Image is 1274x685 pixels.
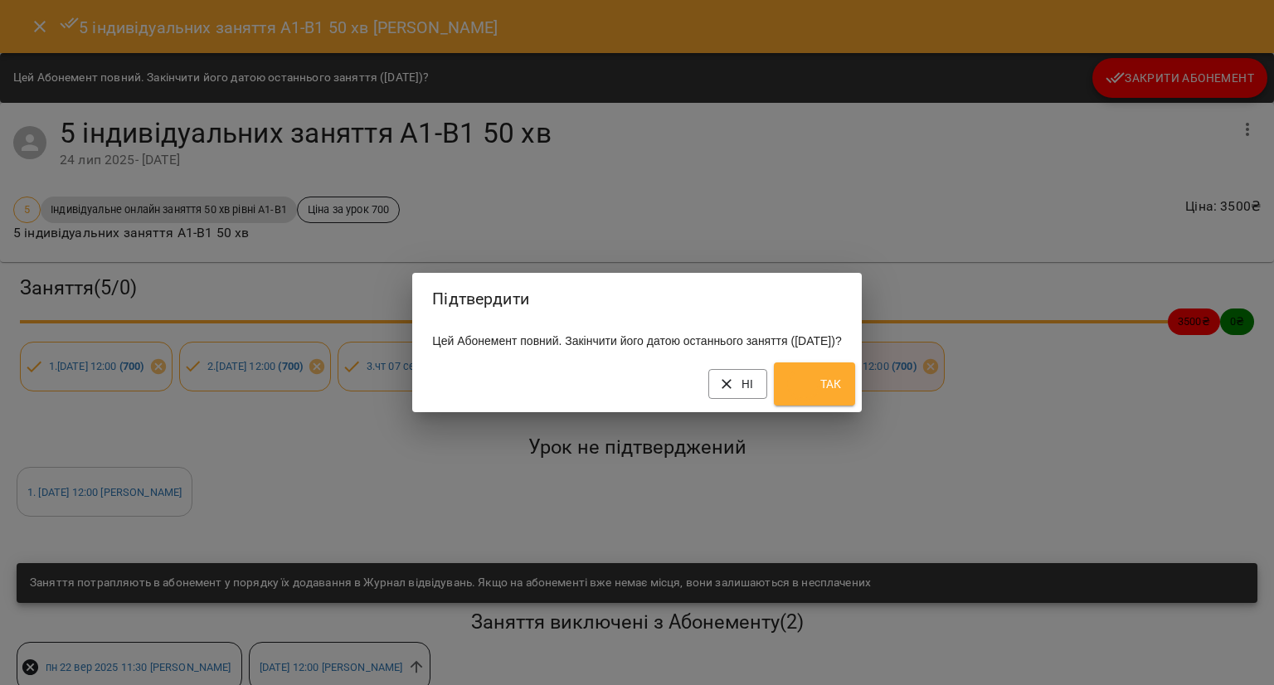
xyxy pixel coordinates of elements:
span: Так [787,367,842,401]
span: Ні [722,374,754,394]
h2: Підтвердити [432,286,841,312]
button: Так [774,362,855,406]
div: Цей Абонемент повний. Закінчити його датою останнього заняття ([DATE])? [412,326,861,356]
button: Ні [708,369,767,399]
